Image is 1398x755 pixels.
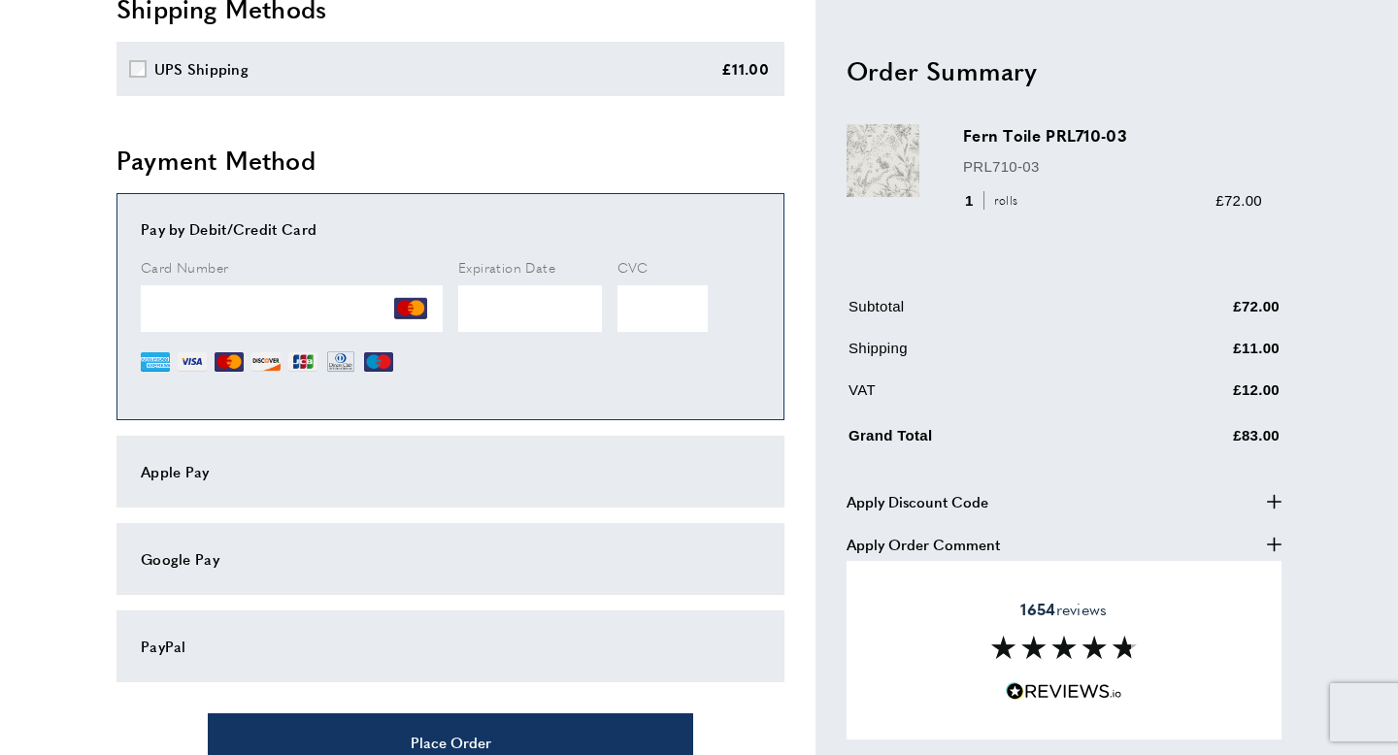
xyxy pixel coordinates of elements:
[963,124,1262,147] h3: Fern Toile PRL710-03
[617,257,649,277] span: CVC
[141,547,760,571] div: Google Pay
[1020,598,1055,620] strong: 1654
[991,636,1137,659] img: Reviews section
[1127,336,1280,374] td: £11.00
[617,285,708,332] iframe: Secure Credit Card Frame - CVV
[1127,419,1280,461] td: £83.00
[963,188,1024,212] div: 1
[141,217,760,241] div: Pay by Debit/Credit Card
[325,347,356,377] img: DN.png
[1006,682,1122,701] img: Reviews.io 5 stars
[849,377,1125,415] td: VAT
[983,191,1023,210] span: rolls
[364,347,393,377] img: MI.png
[116,143,784,178] h2: Payment Method
[141,257,228,277] span: Card Number
[847,52,1281,87] h2: Order Summary
[141,285,443,332] iframe: Secure Credit Card Frame - Credit Card Number
[847,124,919,197] img: Fern Toile PRL710-03
[178,347,207,377] img: VI.png
[458,257,555,277] span: Expiration Date
[458,285,602,332] iframe: Secure Credit Card Frame - Expiration Date
[721,57,769,81] div: £11.00
[288,347,317,377] img: JCB.png
[141,635,760,658] div: PayPal
[1215,191,1262,208] span: £72.00
[251,347,281,377] img: DI.png
[1020,600,1107,619] span: reviews
[849,419,1125,461] td: Grand Total
[849,336,1125,374] td: Shipping
[1127,377,1280,415] td: £12.00
[849,294,1125,332] td: Subtotal
[847,532,1000,555] span: Apply Order Comment
[215,347,244,377] img: MC.png
[394,292,427,325] img: MC.png
[1127,294,1280,332] td: £72.00
[847,489,988,512] span: Apply Discount Code
[141,347,170,377] img: AE.png
[154,57,250,81] div: UPS Shipping
[963,154,1262,178] p: PRL710-03
[141,460,760,483] div: Apple Pay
